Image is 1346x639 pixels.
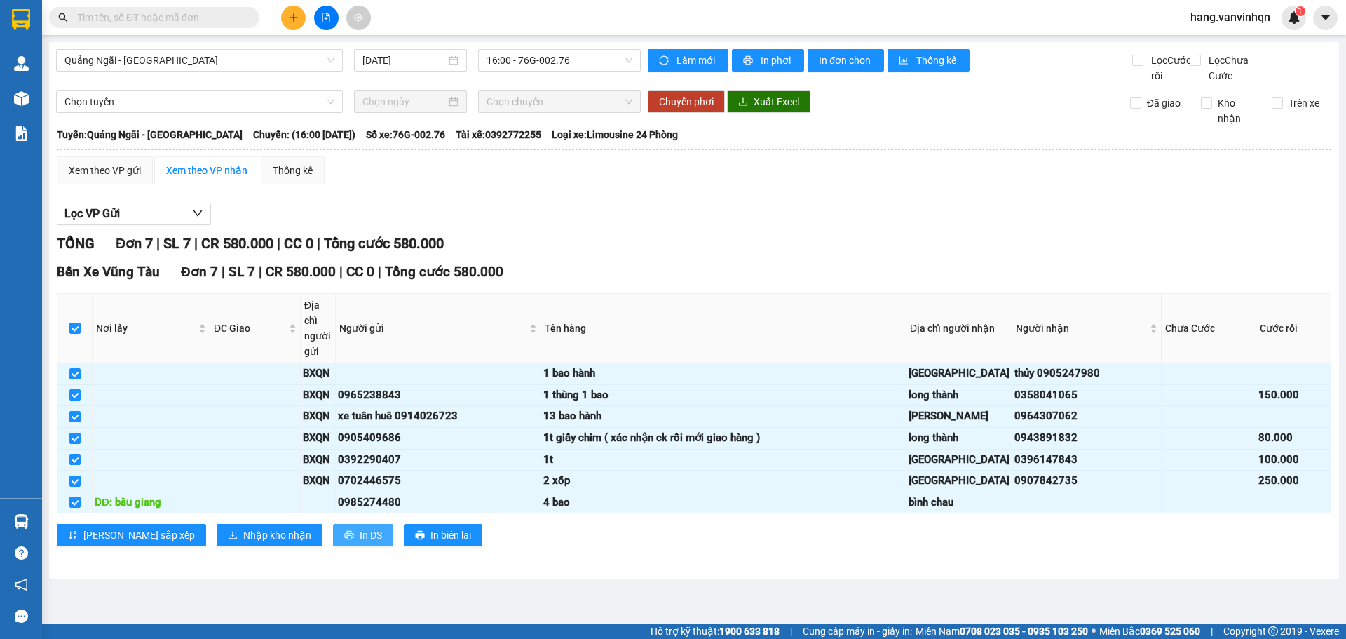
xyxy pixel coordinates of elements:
span: Làm mới [677,53,717,68]
span: | [156,235,160,252]
button: Lọc VP Gửi [57,203,211,225]
span: CC 0 [346,264,374,280]
div: 0702446575 [338,473,538,490]
span: SL 7 [229,264,255,280]
input: Tìm tên, số ĐT hoặc mã đơn [77,10,243,25]
span: hang.vanvinhqn [1179,8,1282,26]
div: 0358041065 [1014,387,1159,404]
div: long thành [909,430,1009,447]
span: Bến Xe Vũng Tàu [57,264,160,280]
div: 250.000 [1258,473,1328,490]
div: thủy 0905247980 [1014,365,1159,382]
span: Đã giao [1141,95,1186,111]
span: In biên lai [430,527,471,543]
div: [GEOGRAPHIC_DATA] [909,365,1009,382]
div: BXQN [303,452,333,469]
span: Xuất Excel [754,94,799,109]
span: CR 580.000 [201,235,273,252]
span: copyright [1268,626,1278,636]
img: icon-new-feature [1288,11,1300,24]
span: Nơi lấy [96,321,196,336]
span: Tổng cước 580.000 [324,235,444,252]
span: Chuyến: (16:00 [DATE]) [253,127,355,142]
th: Cước rồi [1256,294,1331,363]
span: | [378,264,381,280]
span: TỔNG [57,235,95,252]
button: printerIn phơi [732,49,804,72]
span: | [259,264,262,280]
div: 0943891832 [1014,430,1159,447]
button: plus [281,6,306,30]
span: Hỗ trợ kỹ thuật: [651,624,780,639]
div: BXQN [303,365,333,382]
div: DĐ: bầu giang [95,495,208,511]
div: bình chau [909,495,1009,511]
span: | [194,235,198,252]
div: 1 bao hành [543,365,904,382]
b: Tuyến: Quảng Ngãi - [GEOGRAPHIC_DATA] [57,129,243,140]
span: printer [344,530,354,542]
span: | [222,264,225,280]
span: Trên xe [1283,95,1325,111]
span: Kho nhận [1212,95,1261,126]
div: BXQN [303,473,333,490]
span: printer [743,55,755,67]
div: long thành [909,387,1009,404]
div: [PERSON_NAME] [909,408,1009,425]
span: file-add [321,13,331,22]
span: Đơn 7 [181,264,218,280]
button: file-add [314,6,339,30]
button: Chuyển phơi [648,90,725,113]
span: | [277,235,280,252]
input: 13/10/2025 [362,53,446,68]
div: 4 bao [543,495,904,511]
input: Chọn ngày [362,94,446,109]
div: 0964307062 [1014,408,1159,425]
div: 1 thùng 1 bao [543,387,904,404]
div: Xem theo VP nhận [166,163,247,178]
span: Loại xe: Limousine 24 Phòng [552,127,678,142]
span: bar-chart [899,55,911,67]
img: logo-vxr [12,9,30,30]
span: CC 0 [284,235,313,252]
span: caret-down [1319,11,1332,24]
span: search [58,13,68,22]
span: ĐC Giao [214,321,286,336]
span: Lọc Chưa Cước [1203,53,1275,83]
strong: 1900 633 818 [719,626,780,637]
div: xe tuân huê 0914026723 [338,408,538,425]
span: sync [659,55,671,67]
strong: 0369 525 060 [1140,626,1200,637]
div: 0965238843 [338,387,538,404]
div: Thống kê [273,163,313,178]
div: 1t giấy chim ( xác nhận ck rồi mới giao hàng ) [543,430,904,447]
span: | [317,235,320,252]
div: BXQN [303,430,333,447]
span: Số xe: 76G-002.76 [366,127,445,142]
span: down [192,208,203,219]
span: In phơi [761,53,793,68]
div: BXQN [303,387,333,404]
span: question-circle [15,546,28,560]
div: 13 bao hành [543,408,904,425]
img: warehouse-icon [14,514,29,529]
div: 0907842735 [1014,473,1159,490]
strong: 0708 023 035 - 0935 103 250 [960,626,1088,637]
div: 0396147843 [1014,452,1159,469]
span: | [339,264,343,280]
span: In đơn chọn [819,53,873,68]
span: Lọc Cước rồi [1146,53,1193,83]
button: caret-down [1313,6,1338,30]
button: printerIn biên lai [404,524,482,546]
span: Cung cấp máy in - giấy in: [803,624,912,639]
span: printer [415,530,425,542]
span: download [228,530,238,542]
div: [GEOGRAPHIC_DATA] [909,473,1009,490]
button: syncLàm mới [648,49,728,72]
span: message [15,610,28,623]
div: 2 xốp [543,473,904,490]
span: Lọc VP Gửi [64,205,120,222]
span: 16:00 - 76G-002.76 [487,50,632,71]
button: bar-chartThống kê [888,49,970,72]
div: Xem theo VP gửi [69,163,141,178]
